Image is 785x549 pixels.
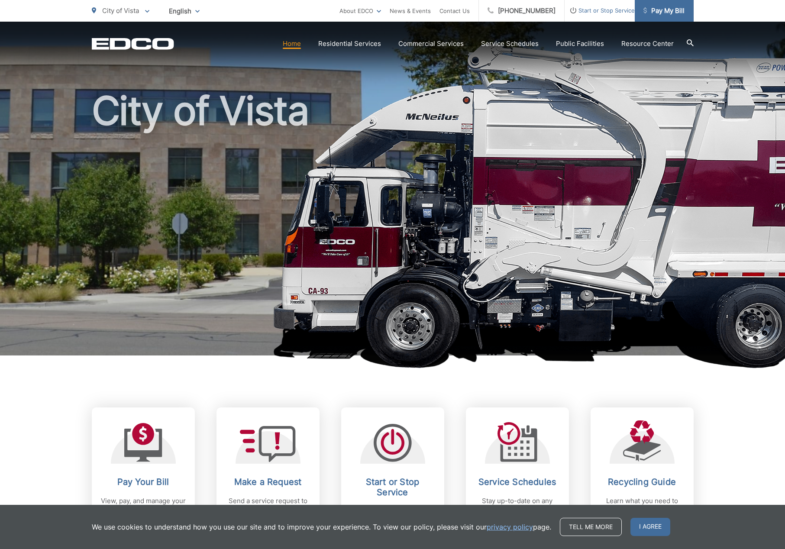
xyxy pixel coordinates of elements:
[466,407,569,540] a: Service Schedules Stay up-to-date on any changes in schedules.
[475,477,560,487] h2: Service Schedules
[591,407,694,540] a: Recycling Guide Learn what you need to know about recycling.
[439,6,470,16] a: Contact Us
[398,39,464,49] a: Commercial Services
[475,496,560,517] p: Stay up-to-date on any changes in schedules.
[599,477,685,487] h2: Recycling Guide
[318,39,381,49] a: Residential Services
[92,89,694,363] h1: City of Vista
[599,496,685,517] p: Learn what you need to know about recycling.
[216,407,320,540] a: Make a Request Send a service request to EDCO.
[556,39,604,49] a: Public Facilities
[92,407,195,540] a: Pay Your Bill View, pay, and manage your bill online.
[560,518,622,536] a: Tell me more
[487,522,533,532] a: privacy policy
[92,522,551,532] p: We use cookies to understand how you use our site and to improve your experience. To view our pol...
[283,39,301,49] a: Home
[92,38,174,50] a: EDCD logo. Return to the homepage.
[100,477,186,487] h2: Pay Your Bill
[390,6,431,16] a: News & Events
[481,39,539,49] a: Service Schedules
[339,6,381,16] a: About EDCO
[225,496,311,517] p: Send a service request to EDCO.
[225,477,311,487] h2: Make a Request
[162,3,206,19] span: English
[643,6,685,16] span: Pay My Bill
[350,477,436,497] h2: Start or Stop Service
[621,39,674,49] a: Resource Center
[100,496,186,517] p: View, pay, and manage your bill online.
[102,6,139,15] span: City of Vista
